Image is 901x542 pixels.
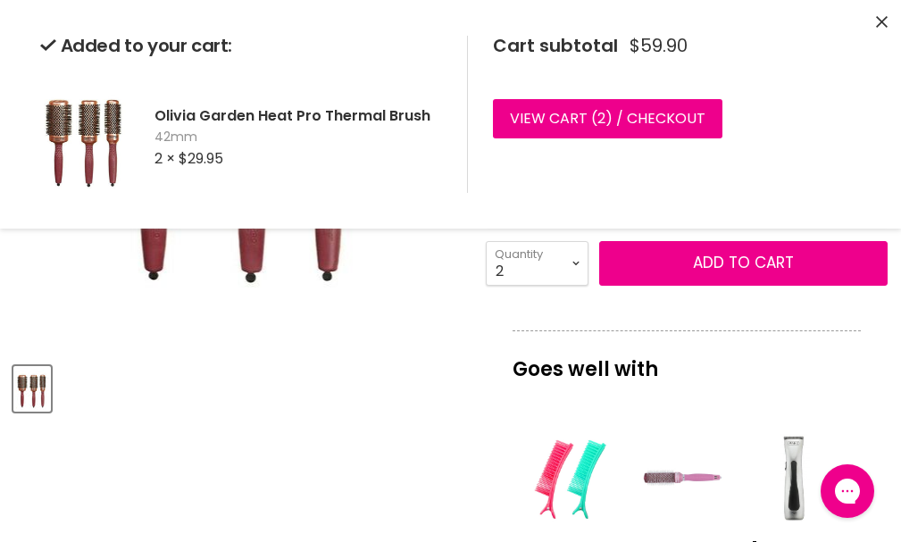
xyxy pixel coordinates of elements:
[154,106,438,125] h2: Olivia Garden Heat Pro Thermal Brush
[154,129,438,146] span: 42mm
[493,33,618,58] span: Cart subtotal
[154,148,175,169] span: 2 ×
[876,13,888,32] button: Close
[486,241,588,286] select: Quantity
[11,361,466,412] div: Product thumbnails
[597,108,605,129] span: 2
[15,368,49,410] img: Olivia Garden Heat Pro Thermal Brush
[179,148,223,169] span: $29.95
[513,330,861,389] p: Goes well with
[40,81,129,193] img: Olivia Garden Heat Pro Thermal Brush
[630,36,688,56] span: $59.90
[13,366,51,412] button: Olivia Garden Heat Pro Thermal Brush
[599,241,888,286] button: Add to cart
[40,36,438,56] h2: Added to your cart:
[493,99,722,138] a: View cart (2) / Checkout
[812,458,883,524] iframe: Gorgias live chat messenger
